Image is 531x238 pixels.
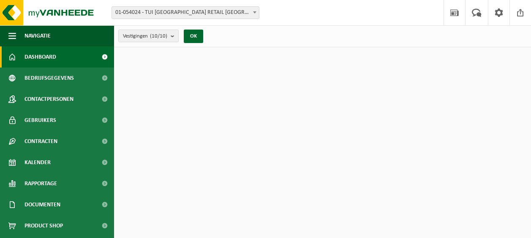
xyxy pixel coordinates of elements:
[150,33,167,39] count: (10/10)
[118,30,179,42] button: Vestigingen(10/10)
[25,131,57,152] span: Contracten
[25,46,56,68] span: Dashboard
[25,152,51,173] span: Kalender
[25,110,56,131] span: Gebruikers
[25,194,60,215] span: Documenten
[184,30,203,43] button: OK
[25,25,51,46] span: Navigatie
[123,30,167,43] span: Vestigingen
[25,89,74,110] span: Contactpersonen
[25,215,63,236] span: Product Shop
[25,68,74,89] span: Bedrijfsgegevens
[25,173,57,194] span: Rapportage
[112,7,259,19] span: 01-054024 - TUI BELGIUM RETAIL NV - ZAVENTEM
[112,6,259,19] span: 01-054024 - TUI BELGIUM RETAIL NV - ZAVENTEM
